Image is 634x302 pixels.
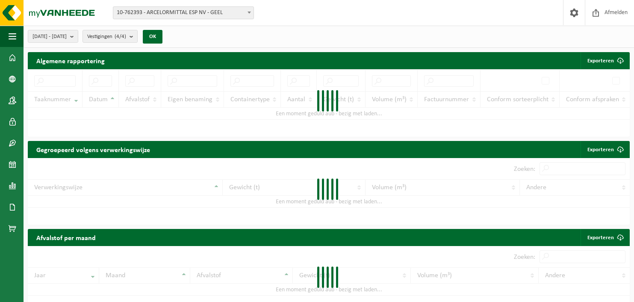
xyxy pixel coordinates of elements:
[28,30,78,43] button: [DATE] - [DATE]
[581,141,629,158] a: Exporteren
[113,6,254,19] span: 10-762393 - ARCELORMITTAL ESP NV - GEEL
[143,30,162,44] button: OK
[28,52,113,69] h2: Algemene rapportering
[28,229,104,246] h2: Afvalstof per maand
[581,229,629,246] a: Exporteren
[28,141,159,158] h2: Gegroepeerd volgens verwerkingswijze
[83,30,138,43] button: Vestigingen(4/4)
[115,34,126,39] count: (4/4)
[32,30,67,43] span: [DATE] - [DATE]
[113,7,254,19] span: 10-762393 - ARCELORMITTAL ESP NV - GEEL
[87,30,126,43] span: Vestigingen
[581,52,629,69] button: Exporteren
